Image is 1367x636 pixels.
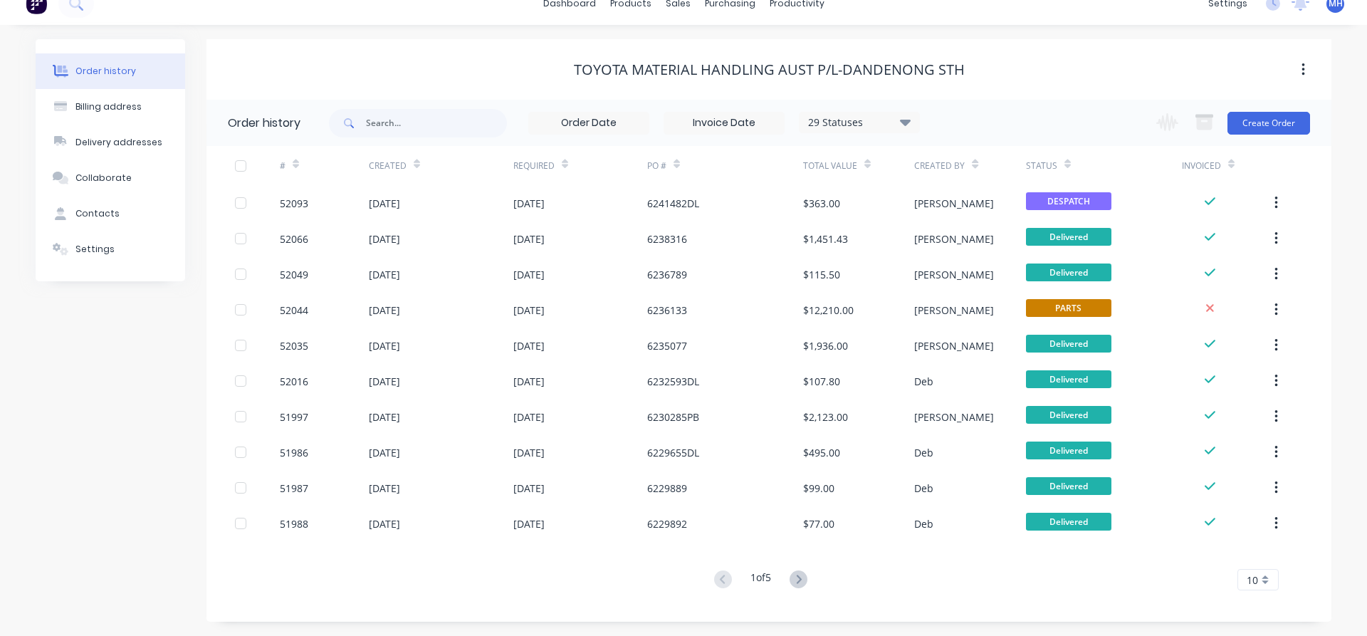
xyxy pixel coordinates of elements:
[369,303,400,318] div: [DATE]
[914,231,994,246] div: [PERSON_NAME]
[1026,192,1111,210] span: DESPATCH
[647,410,699,424] div: 6230285PB
[803,410,848,424] div: $2,123.00
[366,109,507,137] input: Search...
[647,303,687,318] div: 6236133
[914,160,965,172] div: Created By
[750,570,771,590] div: 1 of 5
[529,113,649,134] input: Order Date
[513,160,555,172] div: Required
[513,196,545,211] div: [DATE]
[1026,477,1111,495] span: Delivered
[75,136,162,149] div: Delivery addresses
[1026,264,1111,281] span: Delivered
[914,445,933,460] div: Deb
[369,516,400,531] div: [DATE]
[803,231,848,246] div: $1,451.43
[1227,112,1310,135] button: Create Order
[280,160,286,172] div: #
[36,160,185,196] button: Collaborate
[803,516,834,531] div: $77.00
[280,267,308,282] div: 52049
[1026,442,1111,459] span: Delivered
[647,231,687,246] div: 6238316
[280,516,308,531] div: 51988
[369,481,400,496] div: [DATE]
[803,196,840,211] div: $363.00
[369,267,400,282] div: [DATE]
[803,481,834,496] div: $99.00
[75,207,120,220] div: Contacts
[513,481,545,496] div: [DATE]
[1026,299,1111,317] span: PARTS
[369,374,400,389] div: [DATE]
[36,231,185,267] button: Settings
[647,160,666,172] div: PO #
[36,89,185,125] button: Billing address
[1026,370,1111,388] span: Delivered
[513,146,647,185] div: Required
[914,146,1025,185] div: Created By
[914,196,994,211] div: [PERSON_NAME]
[280,445,308,460] div: 51986
[1026,160,1057,172] div: Status
[803,303,854,318] div: $12,210.00
[280,410,308,424] div: 51997
[647,445,699,460] div: 6229655DL
[280,231,308,246] div: 52066
[513,410,545,424] div: [DATE]
[75,100,142,113] div: Billing address
[369,146,513,185] div: Created
[369,231,400,246] div: [DATE]
[1026,228,1111,246] span: Delivered
[280,303,308,318] div: 52044
[513,338,545,353] div: [DATE]
[228,115,300,132] div: Order history
[647,146,803,185] div: PO #
[513,267,545,282] div: [DATE]
[1182,146,1271,185] div: Invoiced
[1182,160,1221,172] div: Invoiced
[914,374,933,389] div: Deb
[513,374,545,389] div: [DATE]
[513,231,545,246] div: [DATE]
[75,243,115,256] div: Settings
[513,445,545,460] div: [DATE]
[36,125,185,160] button: Delivery addresses
[36,53,185,89] button: Order history
[75,172,132,184] div: Collaborate
[647,267,687,282] div: 6236789
[75,65,136,78] div: Order history
[803,267,840,282] div: $115.50
[574,61,965,78] div: TOYOTA MATERIAL HANDLING AUST P/L-DANDENONG STH
[803,146,914,185] div: Total Value
[369,196,400,211] div: [DATE]
[914,516,933,531] div: Deb
[369,338,400,353] div: [DATE]
[1026,146,1182,185] div: Status
[280,374,308,389] div: 52016
[647,516,687,531] div: 6229892
[1247,573,1258,588] span: 10
[280,196,308,211] div: 52093
[1026,406,1111,424] span: Delivered
[647,374,699,389] div: 6232593DL
[647,338,687,353] div: 6235077
[1026,513,1111,531] span: Delivered
[914,410,994,424] div: [PERSON_NAME]
[1026,335,1111,353] span: Delivered
[803,160,857,172] div: Total Value
[800,115,919,130] div: 29 Statuses
[280,338,308,353] div: 52035
[914,338,994,353] div: [PERSON_NAME]
[803,338,848,353] div: $1,936.00
[914,481,933,496] div: Deb
[647,196,699,211] div: 6241482DL
[369,445,400,460] div: [DATE]
[513,516,545,531] div: [DATE]
[803,445,840,460] div: $495.00
[914,303,994,318] div: [PERSON_NAME]
[36,196,185,231] button: Contacts
[803,374,840,389] div: $107.80
[369,160,407,172] div: Created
